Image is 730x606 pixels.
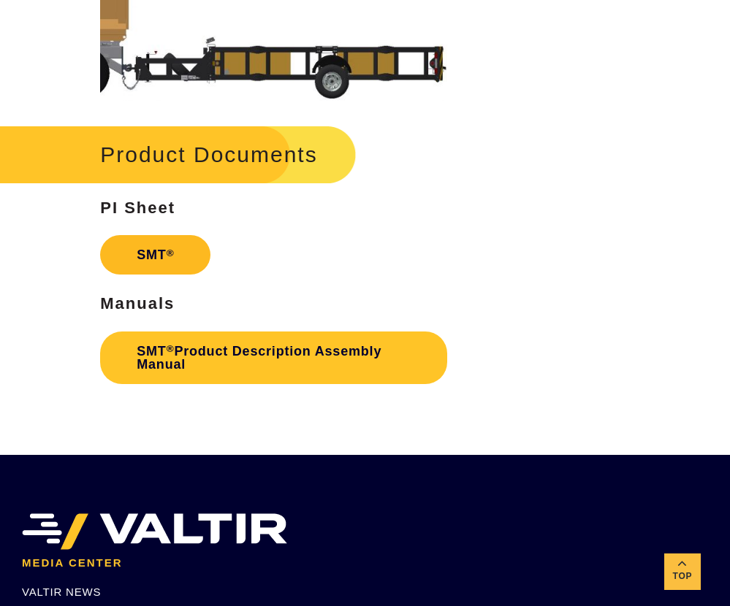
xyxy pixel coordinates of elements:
strong: Manuals [100,294,175,312]
a: SMT® [100,235,210,275]
a: VALTIR NEWS [22,586,101,598]
a: SMT®Product Description Assembly Manual [100,331,447,384]
img: VALTIR [22,513,287,550]
a: Top [664,553,701,590]
sup: ® [167,343,175,354]
strong: PI Sheet [100,199,175,217]
h2: MEDIA CENTER [22,557,708,569]
sup: ® [167,248,175,258]
span: Top [664,568,701,585]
